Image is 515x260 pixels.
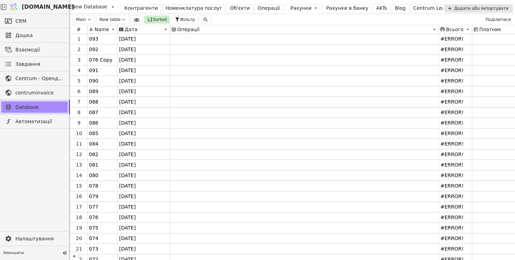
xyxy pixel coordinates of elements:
a: Контрагенти [121,4,161,14]
a: CRM [1,15,68,27]
div: [DATE] [118,223,170,233]
div: [DATE] [118,107,170,118]
div: 1 [71,35,87,43]
span: centruminvoice [15,89,64,97]
span: 081 [89,161,98,169]
span: 077 [89,203,98,211]
span: New Database [71,3,107,10]
span: 091 [89,67,98,74]
span: CRM [15,17,27,25]
a: Об'єкти [227,4,253,14]
div: #ERROR! [439,107,472,118]
button: Фільтр [171,15,198,24]
div: 12 [71,151,87,158]
a: Налаштування [1,233,68,244]
a: Дошка [1,30,68,41]
a: Centrum - Оренда офісних приміщень [1,73,68,84]
div: #ERROR! [439,191,472,202]
div: Операції [257,5,280,12]
a: AKTs [373,4,390,14]
div: 14 [71,172,87,179]
span: 088 [89,98,98,106]
span: 076 Copy [89,56,112,64]
div: 19 [71,224,87,232]
a: Номенклатура послуг [162,4,225,14]
span: 073 [89,245,98,253]
div: Об'єкти [230,5,250,12]
div: Blog [395,5,406,12]
div: 20 [71,235,87,242]
span: Фільтр [180,16,195,23]
span: 092 [89,46,98,53]
div: #ERROR! [439,118,472,128]
div: [DATE] [118,128,170,139]
div: #ERROR! [439,34,472,44]
span: [DOMAIN_NAME] [22,3,74,11]
span: Платник [479,27,501,32]
div: [DATE] [118,202,170,212]
div: 7 [71,98,87,106]
div: #ERROR! [439,55,472,65]
div: # [70,25,88,34]
div: 10 [71,130,87,137]
a: Автоматизації [1,116,68,127]
div: [DATE] [118,181,170,191]
div: [DATE] [118,44,170,55]
img: Logo [8,0,19,14]
div: 6 [71,88,87,95]
div: 3 [71,56,87,64]
div: #ERROR! [439,76,472,86]
div: [DATE] [118,86,170,97]
div: 18 [71,214,87,221]
span: 090 [89,77,98,85]
div: #ERROR! [439,160,472,170]
span: Всього [446,27,463,32]
a: [DOMAIN_NAME] [7,0,70,14]
div: 8 [71,109,87,116]
div: AKTs [376,5,387,12]
div: Рахунки [290,5,311,12]
div: #ERROR! [439,212,472,223]
div: Рахунки в банку [326,5,369,12]
div: Номенклатура послуг [165,5,222,12]
button: New table [96,15,129,24]
div: #ERROR! [439,149,472,160]
div: #ERROR! [439,170,472,181]
span: Sorted [153,16,167,23]
span: 076 [89,214,98,221]
div: 13 [71,161,87,169]
div: [DATE] [118,55,170,65]
button: Sorted [144,15,170,24]
span: Дошка [15,32,64,39]
div: [DATE] [118,65,170,76]
div: Додати або імпортувати [444,4,513,13]
span: Name [95,27,109,32]
div: [DATE] [118,118,170,128]
div: 17 [71,203,87,211]
span: 078 [89,182,98,190]
div: [DATE] [118,97,170,107]
a: Blog [392,4,409,14]
div: Centrum Leads [413,5,451,12]
div: [DATE] [118,160,170,170]
div: #ERROR! [439,86,472,97]
div: 4 [71,67,87,74]
span: 085 [89,130,98,137]
a: Рахунки [284,4,322,14]
span: Дата [125,27,137,32]
span: 074 [89,235,98,242]
div: #ERROR! [439,233,472,244]
a: Centrum Leads [410,4,454,14]
div: #ERROR! [439,244,472,254]
div: #ERROR! [439,44,472,55]
div: Main [73,15,95,24]
div: 15 [71,182,87,190]
div: #ERROR! [439,65,472,76]
div: Контрагенти [124,5,158,12]
span: Centrum - Оренда офісних приміщень [15,75,64,82]
div: [DATE] [118,212,170,223]
span: 087 [89,109,98,116]
span: Зменшити [3,250,60,256]
span: Завдання [15,61,40,68]
div: [DATE] [118,149,170,160]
